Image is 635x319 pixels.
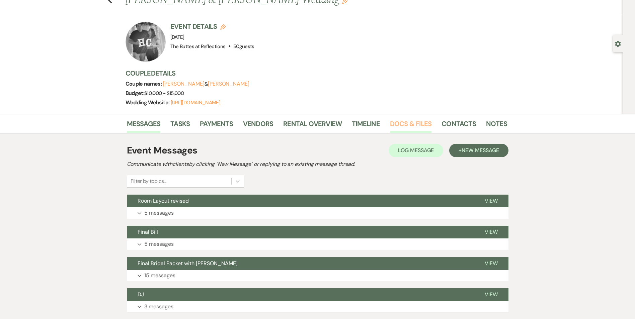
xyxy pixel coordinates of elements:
span: & [163,81,249,87]
a: [URL][DOMAIN_NAME] [171,99,220,106]
a: Docs & Files [390,118,431,133]
h3: Couple Details [126,69,500,78]
h2: Communicate with clients by clicking "New Message" or replying to an existing message thread. [127,160,508,168]
span: View [485,228,498,235]
div: Filter by topics... [131,177,166,185]
button: Final Bill [127,226,474,238]
button: 3 messages [127,301,508,312]
button: [PERSON_NAME] [163,81,205,87]
button: 15 messages [127,270,508,281]
a: Rental Overview [283,118,342,133]
p: 5 messages [144,240,174,248]
span: Final Bridal Packet with [PERSON_NAME] [138,260,238,267]
p: 3 messages [144,302,173,311]
span: Log Message [398,147,434,154]
span: DJ [138,291,144,298]
a: Tasks [170,118,190,133]
button: [PERSON_NAME] [208,81,249,87]
a: Contacts [442,118,476,133]
button: Final Bridal Packet with [PERSON_NAME] [127,257,474,270]
span: Budget: [126,90,145,97]
button: View [474,257,508,270]
a: Notes [486,118,507,133]
span: $10,000 - $15,000 [144,90,184,97]
a: Messages [127,118,161,133]
span: [DATE] [170,34,184,40]
button: View [474,226,508,238]
button: View [474,288,508,301]
span: New Message [462,147,499,154]
span: The Buttes at Reflections [170,43,226,50]
button: +New Message [449,144,508,157]
h1: Event Messages [127,143,197,157]
span: Couple names: [126,80,163,87]
button: Open lead details [615,40,621,46]
p: 5 messages [144,209,174,217]
button: Room Layout revised [127,195,474,207]
button: View [474,195,508,207]
span: Wedding Website: [126,99,171,106]
span: 50 guests [233,43,254,50]
button: 5 messages [127,238,508,250]
span: Final Bill [138,228,158,235]
button: Log Message [389,144,443,157]
span: View [485,197,498,204]
button: 5 messages [127,207,508,219]
span: Room Layout revised [138,197,189,204]
p: 15 messages [144,271,175,280]
h3: Event Details [170,22,254,31]
a: Payments [200,118,233,133]
a: Vendors [243,118,273,133]
a: Timeline [352,118,380,133]
span: View [485,291,498,298]
span: View [485,260,498,267]
button: DJ [127,288,474,301]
